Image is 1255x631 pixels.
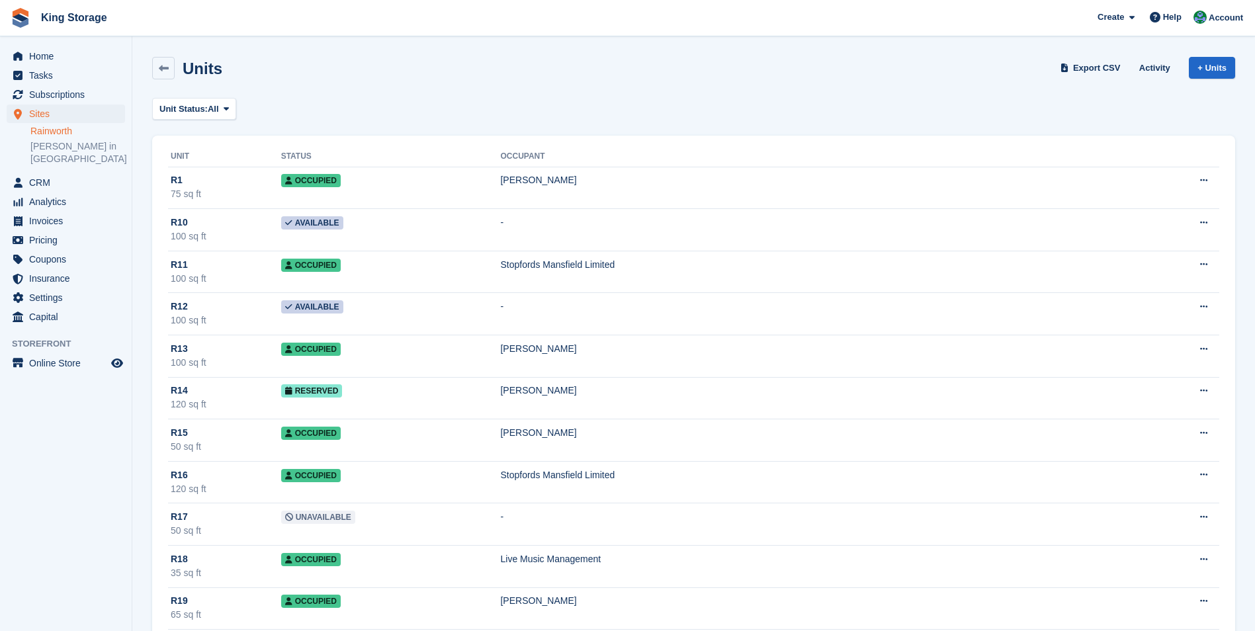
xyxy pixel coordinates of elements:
span: Occupied [281,343,341,356]
span: Sites [29,105,108,123]
div: [PERSON_NAME] [500,594,1137,608]
div: 120 sq ft [171,398,281,411]
div: Stopfords Mansfield Limited [500,468,1137,482]
span: Capital [29,308,108,326]
span: Create [1098,11,1124,24]
div: 120 sq ft [171,482,281,496]
span: Reserved [281,384,343,398]
a: menu [7,231,125,249]
span: Occupied [281,469,341,482]
a: Activity [1134,57,1176,79]
div: 100 sq ft [171,314,281,327]
th: Status [281,146,501,167]
div: [PERSON_NAME] [500,342,1137,356]
span: Unavailable [281,511,355,524]
img: John King [1193,11,1207,24]
div: 65 sq ft [171,608,281,622]
span: R12 [171,300,188,314]
span: Occupied [281,259,341,272]
a: King Storage [36,7,112,28]
a: menu [7,47,125,65]
div: Stopfords Mansfield Limited [500,258,1137,272]
span: Coupons [29,250,108,269]
td: - [500,209,1137,251]
span: Tasks [29,66,108,85]
span: Occupied [281,595,341,608]
span: Home [29,47,108,65]
a: menu [7,66,125,85]
span: Settings [29,288,108,307]
img: stora-icon-8386f47178a22dfd0bd8f6a31ec36ba5ce8667c1dd55bd0f319d3a0aa187defe.svg [11,8,30,28]
span: Occupied [281,553,341,566]
div: 100 sq ft [171,356,281,370]
td: - [500,503,1137,546]
span: R19 [171,594,188,608]
div: [PERSON_NAME] [500,426,1137,440]
td: - [500,293,1137,335]
span: Available [281,300,343,314]
span: Account [1209,11,1243,24]
span: Storefront [12,337,132,351]
span: R13 [171,342,188,356]
span: Help [1163,11,1182,24]
span: Online Store [29,354,108,372]
span: Available [281,216,343,230]
div: 100 sq ft [171,230,281,243]
span: All [208,103,219,116]
a: menu [7,308,125,326]
span: R14 [171,384,188,398]
a: menu [7,288,125,307]
span: Invoices [29,212,108,230]
span: Unit Status: [159,103,208,116]
a: menu [7,105,125,123]
div: [PERSON_NAME] [500,173,1137,187]
div: Live Music Management [500,552,1137,566]
a: [PERSON_NAME] in [GEOGRAPHIC_DATA] [30,140,125,165]
span: CRM [29,173,108,192]
th: Occupant [500,146,1137,167]
span: Subscriptions [29,85,108,104]
span: R18 [171,552,188,566]
span: Insurance [29,269,108,288]
div: 35 sq ft [171,566,281,580]
span: R17 [171,510,188,524]
a: menu [7,269,125,288]
div: 50 sq ft [171,440,281,454]
a: Export CSV [1058,57,1126,79]
a: menu [7,354,125,372]
a: menu [7,173,125,192]
div: 100 sq ft [171,272,281,286]
a: + Units [1189,57,1235,79]
div: 50 sq ft [171,524,281,538]
th: Unit [168,146,281,167]
span: Export CSV [1073,62,1121,75]
div: [PERSON_NAME] [500,384,1137,398]
a: Preview store [109,355,125,371]
a: menu [7,250,125,269]
span: Analytics [29,192,108,211]
span: R1 [171,173,183,187]
span: Occupied [281,174,341,187]
span: Pricing [29,231,108,249]
a: menu [7,192,125,211]
button: Unit Status: All [152,98,236,120]
span: R10 [171,216,188,230]
a: menu [7,85,125,104]
span: Occupied [281,427,341,440]
span: R11 [171,258,188,272]
a: Rainworth [30,125,125,138]
span: R16 [171,468,188,482]
div: 75 sq ft [171,187,281,201]
span: R15 [171,426,188,440]
a: menu [7,212,125,230]
h2: Units [183,60,222,77]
